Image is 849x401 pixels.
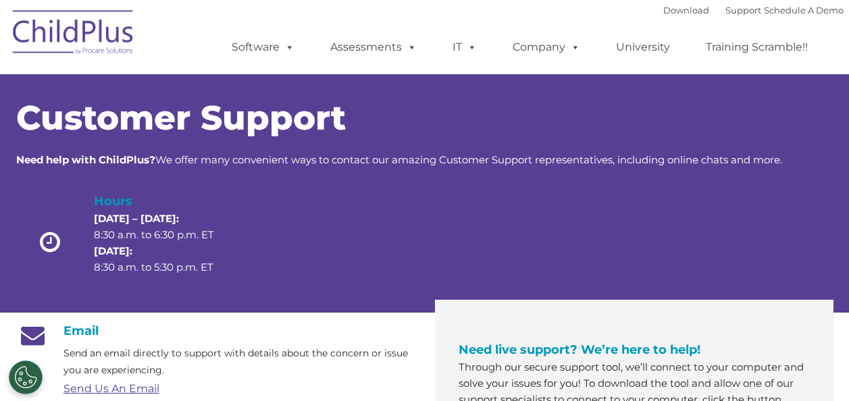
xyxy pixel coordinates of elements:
img: ChildPlus by Procare Solutions [6,1,141,68]
span: Need live support? We’re here to help! [459,342,700,357]
span: Customer Support [16,97,346,138]
a: Support [725,5,761,16]
strong: Need help with ChildPlus? [16,153,155,166]
p: 8:30 a.m. to 6:30 p.m. ET 8:30 a.m. to 5:30 p.m. ET [94,211,237,275]
button: Cookies Settings [9,360,43,394]
a: University [602,34,684,61]
h4: Hours [94,192,237,211]
strong: [DATE] – [DATE]: [94,212,179,225]
span: We offer many convenient ways to contact our amazing Customer Support representatives, including ... [16,153,782,166]
a: Software [218,34,308,61]
p: Send an email directly to support with details about the concern or issue you are experiencing. [63,345,415,379]
a: Schedule A Demo [764,5,844,16]
a: Download [663,5,709,16]
a: Assessments [317,34,430,61]
a: Company [499,34,594,61]
h4: Email [16,323,415,338]
a: Training Scramble!! [692,34,821,61]
font: | [663,5,844,16]
strong: [DATE]: [94,244,132,257]
a: Send Us An Email [63,382,159,395]
a: IT [439,34,490,61]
